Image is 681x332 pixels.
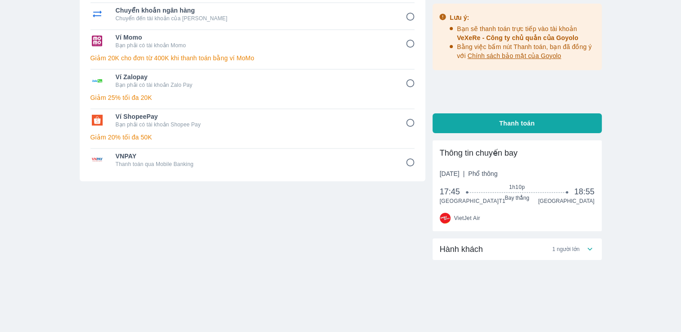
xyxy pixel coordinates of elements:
[90,30,415,52] div: Ví MomoVí MomoBạn phải có tài khoản Momo
[457,42,595,60] p: Bằng việc bấm nút Thanh toán, bạn đã đồng ý với
[116,152,393,161] span: VNPAY
[468,170,497,177] span: Phổ thông
[574,186,594,197] span: 18:55
[467,184,567,191] span: 1h10p
[463,170,465,177] span: |
[116,161,393,168] p: Thanh toán qua Mobile Banking
[440,148,595,158] div: Thông tin chuyến bay
[468,52,561,59] span: Chính sách bảo mật của Goyolo
[440,244,483,255] span: Hành khách
[454,215,480,222] span: VietJet Air
[116,6,393,15] span: Chuyển khoản ngân hàng
[90,109,415,131] div: Ví ShopeePayVí ShopeePayBạn phải có tài khoản Shopee Pay
[90,133,415,142] p: Giảm 20% tối đa 50K
[90,154,104,165] img: VNPAY
[90,9,104,19] img: Chuyển khoản ngân hàng
[116,121,393,128] p: Bạn phải có tài khoản Shopee Pay
[552,246,580,253] span: 1 người lớn
[90,36,104,46] img: Ví Momo
[116,112,393,121] span: Ví ShopeePay
[90,115,104,126] img: Ví ShopeePay
[433,238,602,260] div: Hành khách1 người lớn
[433,113,602,133] button: Thanh toán
[450,13,595,22] div: Lưu ý:
[90,54,415,63] p: Giảm 20K cho đơn từ 400K khi thanh toán bằng ví MoMo
[457,34,578,41] span: VeXeRe - Công ty chủ quản của Goyolo
[116,81,393,89] p: Bạn phải có tài khoản Zalo Pay
[90,75,104,86] img: Ví Zalopay
[116,15,393,22] p: Chuyển đến tài khoản của [PERSON_NAME]
[116,33,393,42] span: Ví Momo
[440,186,468,197] span: 17:45
[457,25,578,41] span: Bạn sẽ thanh toán trực tiếp vào tài khoản
[90,93,415,102] p: Giảm 25% tối đa 20K
[90,149,415,170] div: VNPAYVNPAYThanh toán qua Mobile Banking
[90,3,415,25] div: Chuyển khoản ngân hàngChuyển khoản ngân hàngChuyển đến tài khoản của [PERSON_NAME]
[440,169,498,178] span: [DATE]
[116,42,393,49] p: Bạn phải có tài khoản Momo
[90,70,415,91] div: Ví ZalopayVí ZalopayBạn phải có tài khoản Zalo Pay
[467,194,567,202] span: Bay thẳng
[116,72,393,81] span: Ví Zalopay
[499,119,535,128] span: Thanh toán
